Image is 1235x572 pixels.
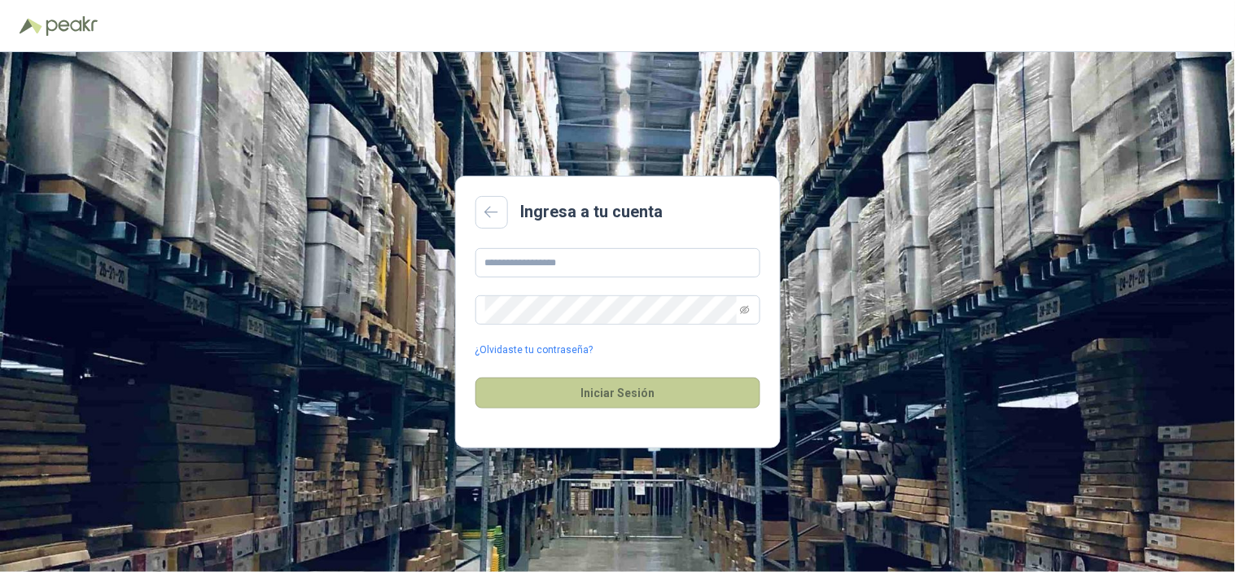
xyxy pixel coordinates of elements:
a: ¿Olvidaste tu contraseña? [475,343,593,358]
img: Logo [20,18,42,34]
button: Iniciar Sesión [475,378,760,408]
span: eye-invisible [740,305,750,315]
img: Peakr [46,16,98,36]
h2: Ingresa a tu cuenta [521,199,663,225]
